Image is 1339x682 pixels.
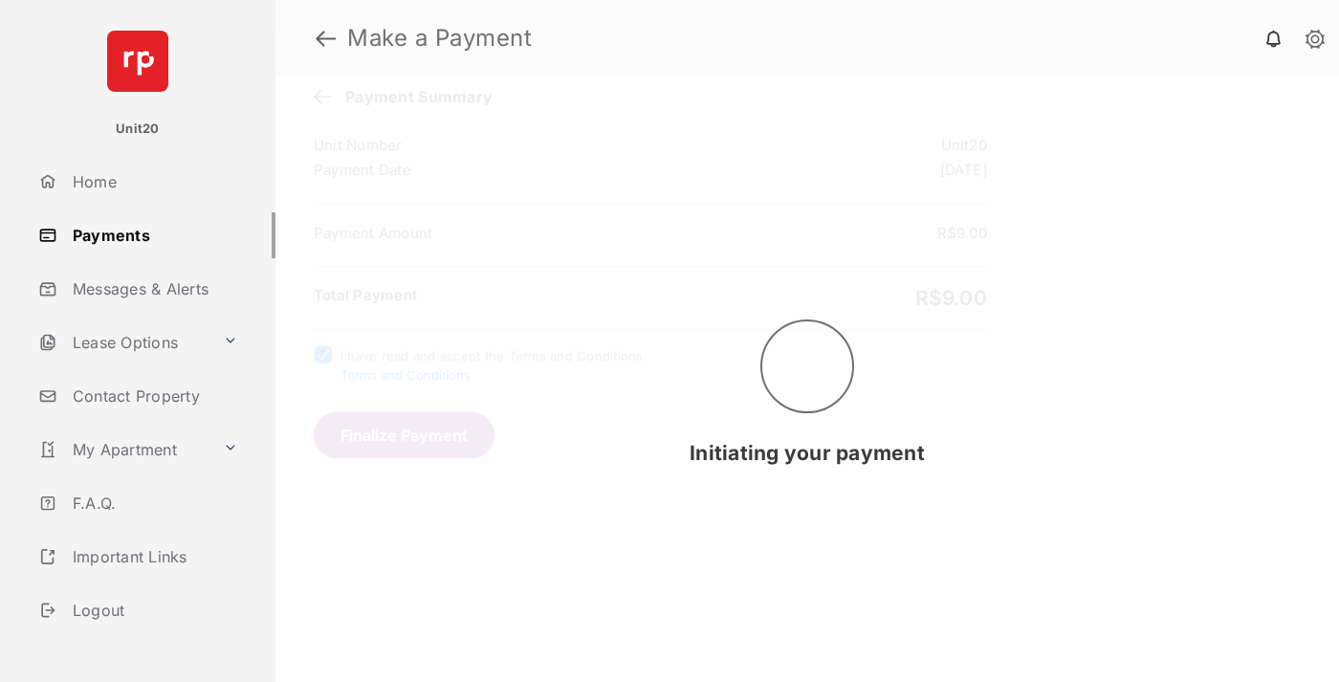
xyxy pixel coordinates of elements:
a: F.A.Q. [31,480,275,526]
strong: Make a Payment [347,27,532,50]
p: Unit20 [116,120,160,139]
span: Initiating your payment [690,441,925,465]
a: Important Links [31,534,246,580]
a: Logout [31,587,275,633]
a: Messages & Alerts [31,266,275,312]
a: Payments [31,212,275,258]
a: My Apartment [31,427,215,473]
a: Home [31,159,275,205]
a: Lease Options [31,319,215,365]
img: svg+xml;base64,PHN2ZyB4bWxucz0iaHR0cDovL3d3dy53My5vcmcvMjAwMC9zdmciIHdpZHRoPSI2NCIgaGVpZ2h0PSI2NC... [107,31,168,92]
a: Contact Property [31,373,275,419]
